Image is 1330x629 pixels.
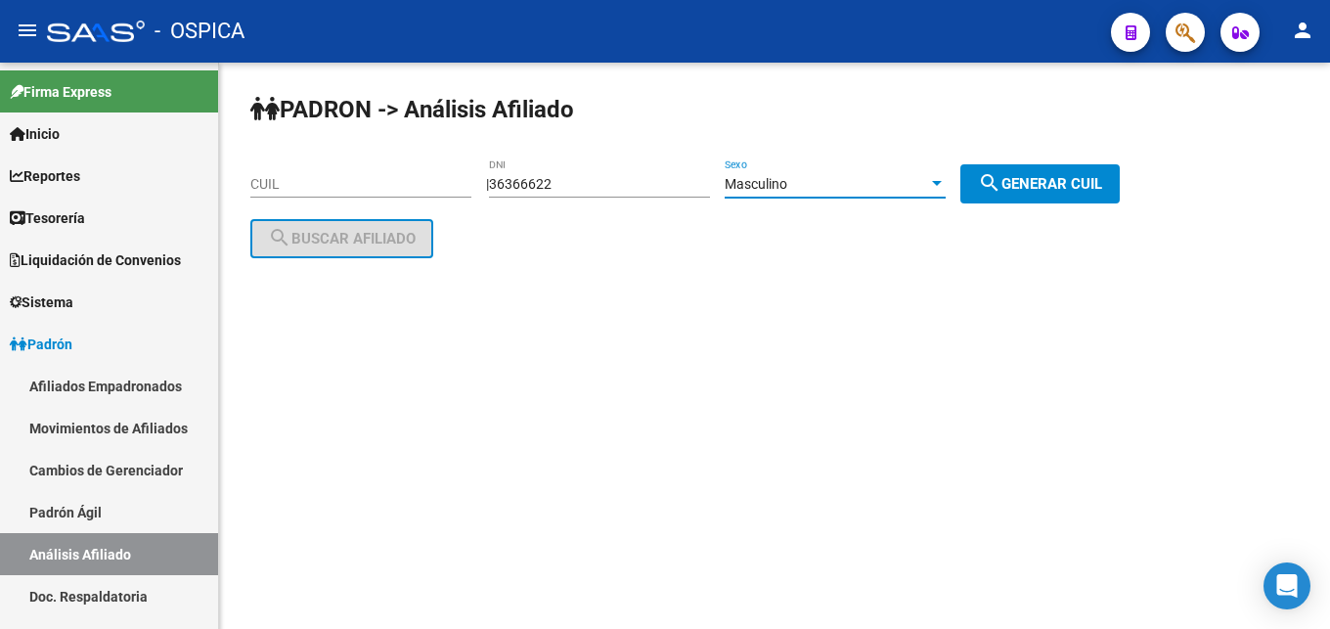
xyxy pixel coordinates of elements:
[10,165,80,187] span: Reportes
[155,10,244,53] span: - OSPICA
[10,123,60,145] span: Inicio
[268,230,416,247] span: Buscar afiliado
[10,292,73,313] span: Sistema
[268,226,291,249] mat-icon: search
[978,171,1001,195] mat-icon: search
[1291,19,1314,42] mat-icon: person
[10,249,181,271] span: Liquidación de Convenios
[250,96,574,123] strong: PADRON -> Análisis Afiliado
[10,207,85,229] span: Tesorería
[725,176,787,192] span: Masculino
[486,176,1134,192] div: |
[10,81,111,103] span: Firma Express
[978,175,1102,193] span: Generar CUIL
[16,19,39,42] mat-icon: menu
[1263,562,1310,609] div: Open Intercom Messenger
[10,334,72,355] span: Padrón
[250,219,433,258] button: Buscar afiliado
[960,164,1120,203] button: Generar CUIL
